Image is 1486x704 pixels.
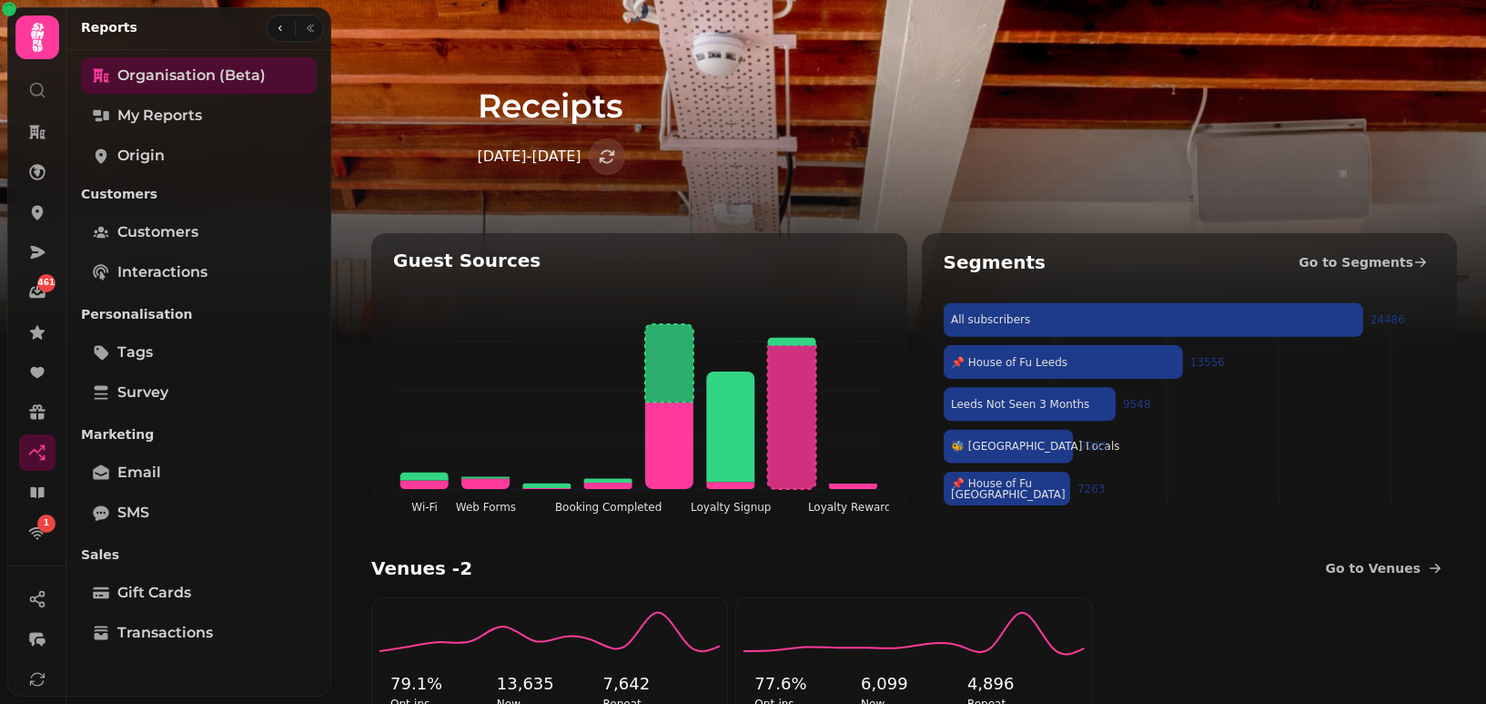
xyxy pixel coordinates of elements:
tspan: 📌 House of Fu [950,476,1031,490]
span: Gift Cards [117,582,191,604]
a: 461 [19,274,56,311]
p: 79.1 % [390,671,497,697]
a: SMS [81,495,317,531]
span: 461 [38,277,56,290]
tspan: Booking Completed [555,501,662,514]
span: 1 [44,517,49,530]
span: Interactions [117,261,207,283]
tspan: All subscribers [950,313,1029,326]
span: Transactions [117,622,213,644]
span: Email [117,462,161,484]
a: Organisation (beta) [81,57,317,94]
tspan: Wi-Fi [411,501,438,514]
a: Gift Cards [81,575,317,611]
h2: Guest Sources [371,233,721,288]
span: SMS [117,502,149,524]
span: tags [117,342,153,363]
a: Interactions [81,254,317,291]
a: Go to Segments [1284,248,1442,277]
tspan: 13556 [1190,356,1225,369]
a: Email [81,454,317,491]
span: Go to Segments [1299,253,1413,271]
tspan: 7263 [1077,483,1105,495]
tspan: Loyalty Signup [691,501,771,514]
a: Customers [81,214,317,250]
p: 7,642 [603,671,710,697]
span: survey [117,382,168,403]
p: [DATE] - [DATE] [478,146,581,168]
p: Marketing [81,418,317,451]
span: My Reports [117,105,202,127]
p: 4,896 [967,671,1074,697]
tspan: Loyalty Reward [808,501,892,514]
tspan: 📌 House of Fu Leeds [950,355,1066,369]
a: Origin [81,138,317,174]
tspan: Web Forms [456,501,516,514]
h2: Venues - 2 [371,556,472,581]
p: 77.6 % [754,671,861,697]
span: Organisation (beta) [117,65,266,87]
a: My Reports [81,97,317,134]
a: 1 [19,515,56,551]
h1: Receipts [478,44,1351,124]
p: Customers [81,178,317,210]
a: survey [81,374,317,411]
span: Customers [117,221,198,243]
tspan: 7285 [1080,441,1107,454]
tspan: 9548 [1123,398,1150,411]
p: 6,099 [861,671,967,697]
p: Personalisation [81,298,317,331]
p: Sales [81,538,317,571]
a: tags [81,334,317,371]
a: Go to Venues [1311,554,1458,583]
tspan: Leeds Not Seen 3 Months [950,398,1088,411]
tspan: 24486 [1370,313,1405,326]
p: 13,635 [497,671,603,697]
h2: Reports [81,18,137,36]
tspan: 🐝 [GEOGRAPHIC_DATA] Locals [950,440,1119,454]
a: Transactions [81,615,317,651]
span: Origin [117,145,165,167]
h2: Segments [944,250,1046,275]
tspan: [GEOGRAPHIC_DATA] [950,488,1065,501]
span: Go to Venues [1326,559,1421,577]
